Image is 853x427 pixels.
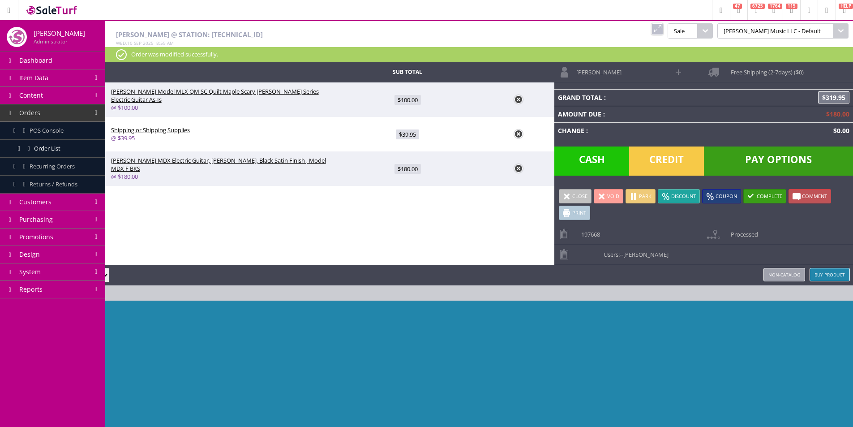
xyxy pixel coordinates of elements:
small: Administrator [34,38,68,45]
span: , : [116,40,174,46]
a: @ $100.00 [111,104,138,112]
span: System [19,267,41,276]
h4: [PERSON_NAME] [34,30,85,37]
td: Grand Total : [554,89,726,106]
span: Content [19,91,43,99]
span: Comment [802,193,827,199]
a: Non-catalog [763,268,805,281]
span: Sale [668,23,697,39]
span: [PERSON_NAME] Music LLC - Default [717,23,833,39]
span: -[PERSON_NAME] [622,250,669,259]
span: Shipping or Shipping Supplies [111,126,190,134]
td: Amount Due : [554,106,726,122]
span: [PERSON_NAME] Model MLX QM SC Quilt Maple Scary [PERSON_NAME] Series Electric Guitar As-Is [111,87,319,104]
span: $180.00 [823,110,849,118]
span: Processed [726,224,758,238]
span: Promotions [19,233,53,241]
td: Sub Total [333,67,482,78]
span: HELP [839,4,853,9]
span: 10 [127,40,133,46]
a: Complete [743,189,786,203]
span: Customers [19,198,51,206]
span: - [620,250,622,259]
a: Coupon [702,189,741,203]
a: Void [594,189,623,203]
span: 115 [786,4,797,9]
span: $39.95 [396,129,419,139]
span: POS Console [30,126,64,134]
span: 8 [156,40,159,46]
img: Andy Gough [7,27,27,47]
a: @ $39.95 [111,134,135,142]
span: Pay Options [704,147,853,176]
a: Park [626,189,656,203]
span: Returns / Refunds [30,180,77,188]
span: Design [19,250,40,259]
span: Order List [34,144,60,152]
span: am [167,40,174,46]
span: $180.00 [394,164,421,174]
span: 197668 [577,224,600,238]
span: Users: [599,245,669,259]
span: 59 [160,40,166,46]
span: [PERSON_NAME] MDX Electric Guitar, [PERSON_NAME], Black Satin Finish , Model MDX F BKS [111,156,326,173]
span: 47 [733,4,742,9]
p: Order was modified successfully. [116,49,840,59]
a: Print [559,206,590,220]
a: Buy Product [810,268,850,281]
span: Orders [19,108,40,117]
span: 2025 [143,40,154,46]
span: $100.00 [394,95,421,105]
span: Cash [554,147,629,176]
span: Recurring Orders [30,162,75,170]
span: 6725 [750,4,765,9]
span: Reports [19,285,43,293]
span: $0.00 [830,126,849,135]
span: $319.95 [818,91,849,104]
td: Change : [554,122,726,139]
span: Dashboard [19,56,52,65]
span: Item Data [19,73,48,82]
span: Credit [629,147,704,176]
img: SaleTurf [25,4,79,16]
span: Sep [134,40,141,46]
h2: [PERSON_NAME] @ Station: [TECHNICAL_ID] [116,31,543,39]
a: Discount [658,189,700,203]
a: @ $180.00 [111,173,138,181]
span: Purchasing [19,215,53,224]
span: [PERSON_NAME] [572,62,622,76]
span: 1764 [768,4,782,9]
span: Free Shipping (2-7days) ($0) [726,62,804,76]
span: Wed [116,40,126,46]
a: Close [559,189,592,203]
